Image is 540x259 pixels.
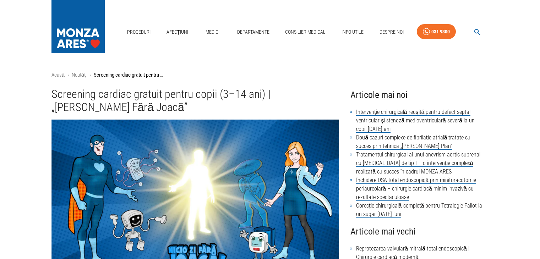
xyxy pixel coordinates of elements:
[124,25,153,39] a: Proceduri
[417,24,456,39] a: 031 9300
[72,72,87,78] a: Noutăți
[339,25,366,39] a: Info Utile
[51,72,65,78] a: Acasă
[282,25,328,39] a: Consilier Medical
[356,134,470,150] a: Două cazuri complexe de fibrilație atrială tratate cu succes prin tehnica „[PERSON_NAME] Plan”
[94,71,165,79] p: Screening cardiac gratuit pentru copii (3–14 ani) | „[PERSON_NAME] Fără Joacă”
[51,88,339,114] h1: Screening cardiac gratuit pentru copii (3–14 ani) | „[PERSON_NAME] Fără Joacă”
[356,109,475,133] a: Intervenție chirurgicală reușită pentru defect septal ventricular și stenoză medioventriculară se...
[431,27,450,36] div: 031 9300
[51,71,489,79] nav: breadcrumb
[67,71,69,79] li: ›
[201,25,224,39] a: Medici
[356,202,482,218] a: Corecție chirurgicală completă pentru Tetralogie Fallot la un sugar [DATE] luni
[350,224,489,239] h4: Articole mai vechi
[377,25,407,39] a: Despre Noi
[350,88,489,102] h4: Articole mai noi
[356,177,476,201] a: Închidere DSA total endoscopică prin minitoracotomie periaureolară – chirurgie cardiacă minim inv...
[89,71,91,79] li: ›
[356,151,480,175] a: Tratamentul chirurgical al unui anevrism aortic subrenal cu [MEDICAL_DATA] de tip I – o intervenț...
[234,25,272,39] a: Departamente
[164,25,191,39] a: Afecțiuni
